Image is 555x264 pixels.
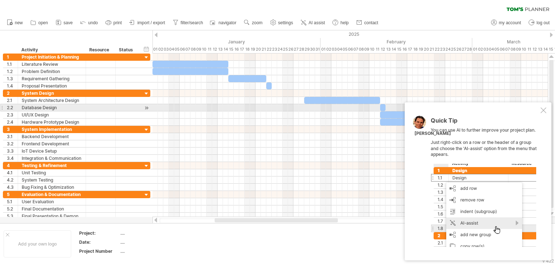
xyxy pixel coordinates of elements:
div: Saturday, 1 March 2025 [472,46,478,53]
span: my account [499,20,521,25]
div: Unit Testing [22,169,82,176]
div: Friday, 7 March 2025 [505,46,510,53]
div: Tuesday, 7 January 2025 [185,46,190,53]
div: Tuesday, 4 March 2025 [489,46,494,53]
a: new [5,18,25,27]
div: Thursday, 9 January 2025 [196,46,201,53]
div: Thursday, 6 March 2025 [499,46,505,53]
div: User Evaluation [22,198,82,205]
div: 1 [7,54,18,60]
div: Bug Fixing & Optimization [22,184,82,191]
div: Monday, 27 January 2025 [293,46,299,53]
div: Monday, 3 February 2025 [331,46,337,53]
div: Project Initiation & Planning [22,54,82,60]
div: Sunday, 2 March 2025 [478,46,483,53]
div: 1.4 [7,82,18,89]
div: Thursday, 13 February 2025 [386,46,391,53]
div: Quick Tip [431,118,539,127]
div: v 422 [542,258,554,264]
div: 2 [7,90,18,97]
a: my account [489,18,523,27]
div: IoT Device Setup [22,148,82,154]
div: Sunday, 2 February 2025 [326,46,331,53]
div: Literature Review [22,61,82,68]
div: Saturday, 15 February 2025 [396,46,402,53]
div: Friday, 14 February 2025 [391,46,396,53]
div: Sunday, 23 February 2025 [440,46,445,53]
div: Sunday, 9 February 2025 [364,46,369,53]
div: 1.3 [7,75,18,82]
div: Friday, 14 March 2025 [543,46,548,53]
div: Sunday, 26 January 2025 [288,46,293,53]
div: Saturday, 4 January 2025 [169,46,174,53]
a: navigator [209,18,238,27]
div: Integration & Communication [22,155,82,162]
div: 3 [7,126,18,133]
div: Wednesday, 5 March 2025 [494,46,499,53]
div: Database Design [22,104,82,111]
span: new [15,20,23,25]
a: help [331,18,351,27]
span: help [340,20,349,25]
div: Thursday, 16 January 2025 [234,46,239,53]
div: Monday, 24 February 2025 [445,46,451,53]
a: filter/search [171,18,205,27]
div: Saturday, 22 February 2025 [434,46,440,53]
span: contact [364,20,378,25]
div: Sunday, 9 March 2025 [516,46,521,53]
div: January 2025 [152,38,320,46]
div: Saturday, 8 March 2025 [510,46,516,53]
div: Friday, 7 February 2025 [353,46,358,53]
div: Thursday, 2 January 2025 [158,46,163,53]
div: Sunday, 19 January 2025 [250,46,255,53]
div: Tuesday, 21 January 2025 [261,46,266,53]
div: Wednesday, 8 January 2025 [190,46,196,53]
div: System Design [22,90,82,97]
div: Problem Definition [22,68,82,75]
div: Saturday, 15 March 2025 [548,46,554,53]
a: contact [354,18,380,27]
div: 2.2 [7,104,18,111]
span: settings [278,20,293,25]
div: Tuesday, 11 February 2025 [375,46,380,53]
div: Tuesday, 25 February 2025 [451,46,456,53]
div: Tuesday, 18 February 2025 [413,46,418,53]
div: Monday, 10 March 2025 [521,46,526,53]
div: You can use AI to further improve your project plan. Just right-click on a row or the header of a... [431,118,539,247]
div: Status [119,46,135,54]
div: Hardware Prototype Design [22,119,82,125]
div: Sunday, 16 February 2025 [402,46,407,53]
div: Activity [21,46,82,54]
div: Wednesday, 19 February 2025 [418,46,423,53]
div: Friday, 24 January 2025 [277,46,283,53]
div: Saturday, 11 January 2025 [207,46,212,53]
div: Project: [79,230,119,236]
div: Resource [89,46,111,54]
span: zoom [252,20,262,25]
div: Thursday, 27 February 2025 [461,46,467,53]
div: 5 [7,191,18,198]
a: import / export [128,18,167,27]
div: Monday, 20 January 2025 [255,46,261,53]
div: .... [120,230,181,236]
div: Tuesday, 14 January 2025 [223,46,228,53]
div: Thursday, 20 February 2025 [423,46,429,53]
div: Friday, 31 January 2025 [315,46,320,53]
div: 3.1 [7,133,18,140]
div: Sunday, 12 January 2025 [212,46,218,53]
span: log out [537,20,550,25]
div: Tuesday, 11 March 2025 [526,46,532,53]
div: February 2025 [320,38,472,46]
span: print [113,20,122,25]
div: Wednesday, 12 February 2025 [380,46,386,53]
div: Wednesday, 5 February 2025 [342,46,348,53]
div: Monday, 10 February 2025 [369,46,375,53]
span: open [38,20,48,25]
a: settings [268,18,295,27]
span: import / export [137,20,165,25]
div: Friday, 10 January 2025 [201,46,207,53]
div: UI/UX Design [22,111,82,118]
div: Wednesday, 22 January 2025 [266,46,272,53]
div: Monday, 17 February 2025 [407,46,413,53]
div: 4 [7,162,18,169]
